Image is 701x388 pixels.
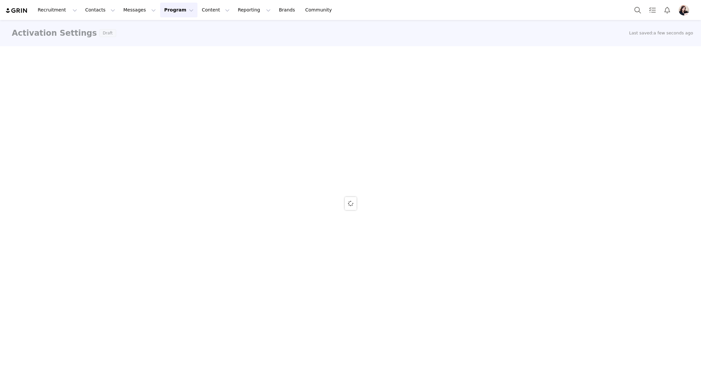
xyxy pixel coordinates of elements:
[630,3,645,17] button: Search
[81,3,119,17] button: Contacts
[660,3,674,17] button: Notifications
[119,3,160,17] button: Messages
[198,3,234,17] button: Content
[675,5,696,15] button: Profile
[645,3,660,17] a: Tasks
[160,3,197,17] button: Program
[275,3,301,17] a: Brands
[234,3,275,17] button: Reporting
[5,8,28,14] img: grin logo
[679,5,689,15] img: 26edf08b-504d-4a39-856d-ea1e343791c2.jpg
[301,3,339,17] a: Community
[34,3,81,17] button: Recruitment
